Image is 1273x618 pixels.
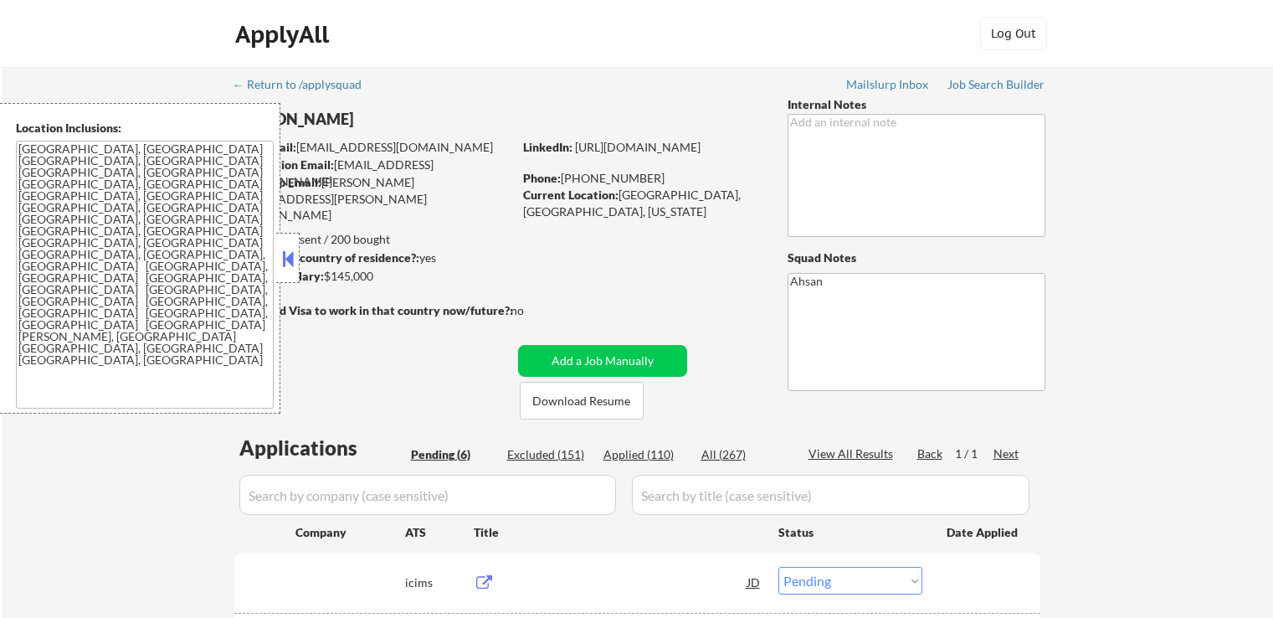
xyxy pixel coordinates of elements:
[405,574,474,591] div: icims
[788,96,1045,113] div: Internal Notes
[234,174,512,224] div: [PERSON_NAME][EMAIL_ADDRESS][PERSON_NAME][DOMAIN_NAME]
[917,445,944,462] div: Back
[518,345,687,377] button: Add a Job Manually
[235,139,512,156] div: [EMAIL_ADDRESS][DOMAIN_NAME]
[778,517,922,547] div: Status
[603,446,687,463] div: Applied (110)
[701,446,785,463] div: All (267)
[955,445,993,462] div: 1 / 1
[511,302,558,319] div: no
[788,250,1045,266] div: Squad Notes
[993,445,1020,462] div: Next
[235,157,512,189] div: [EMAIL_ADDRESS][DOMAIN_NAME]
[520,382,644,420] button: Download Resume
[239,475,616,515] input: Search by company (case sensitive)
[746,567,762,597] div: JD
[234,250,507,266] div: yes
[947,79,1045,90] div: Job Search Builder
[808,445,898,462] div: View All Results
[846,79,930,90] div: Mailslurp Inbox
[411,446,495,463] div: Pending (6)
[16,120,274,136] div: Location Inclusions:
[295,524,405,541] div: Company
[234,268,512,285] div: $145,000
[234,231,512,248] div: 110 sent / 200 bought
[523,187,760,219] div: [GEOGRAPHIC_DATA], [GEOGRAPHIC_DATA], [US_STATE]
[523,171,561,185] strong: Phone:
[239,438,405,458] div: Applications
[507,446,591,463] div: Excluded (151)
[523,170,760,187] div: [PHONE_NUMBER]
[980,17,1047,50] button: Log Out
[632,475,1029,515] input: Search by title (case sensitive)
[947,524,1020,541] div: Date Applied
[523,140,572,154] strong: LinkedIn:
[846,78,930,95] a: Mailslurp Inbox
[234,109,578,130] div: [PERSON_NAME]
[575,140,701,154] a: [URL][DOMAIN_NAME]
[234,250,419,265] strong: Can work in country of residence?:
[235,20,334,49] div: ApplyAll
[233,78,377,95] a: ← Return to /applysquad
[947,78,1045,95] a: Job Search Builder
[405,524,474,541] div: ATS
[474,524,762,541] div: Title
[234,303,513,317] strong: Will need Visa to work in that country now/future?:
[233,79,377,90] div: ← Return to /applysquad
[523,188,619,202] strong: Current Location:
